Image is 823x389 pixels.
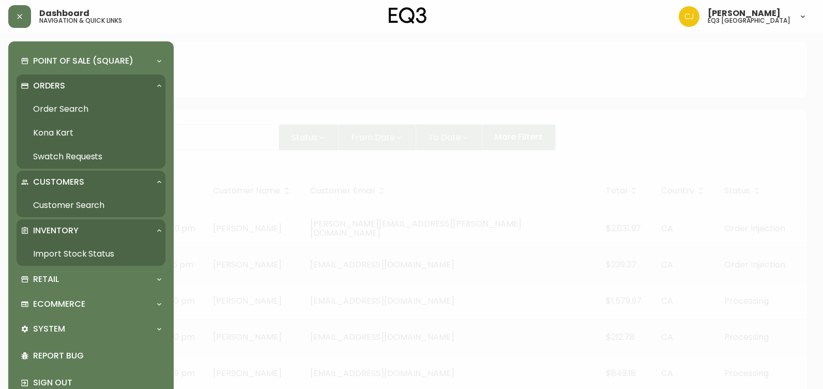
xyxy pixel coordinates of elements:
p: Point of Sale (Square) [33,55,133,67]
p: Sign Out [33,377,161,388]
p: Inventory [33,225,79,236]
div: Retail [17,268,165,291]
a: Customer Search [17,193,165,217]
p: Retail [33,274,59,285]
h5: eq3 [GEOGRAPHIC_DATA] [708,18,790,24]
div: Report Bug [17,342,165,369]
div: System [17,318,165,340]
a: Kona Kart [17,121,165,145]
a: Swatch Requests [17,145,165,169]
span: Dashboard [39,9,89,18]
div: Inventory [17,219,165,242]
div: Point of Sale (Square) [17,50,165,72]
div: Ecommerce [17,293,165,316]
p: Customers [33,176,84,188]
a: Import Stock Status [17,242,165,266]
h5: navigation & quick links [39,18,122,24]
p: Ecommerce [33,298,85,310]
img: logo [389,7,427,24]
span: [PERSON_NAME] [708,9,781,18]
p: Orders [33,80,65,92]
a: Order Search [17,97,165,121]
div: Orders [17,74,165,97]
p: System [33,323,65,335]
img: 7836c8950ad67d536e8437018b5c2533 [679,6,699,27]
div: Customers [17,171,165,193]
p: Report Bug [33,350,161,362]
